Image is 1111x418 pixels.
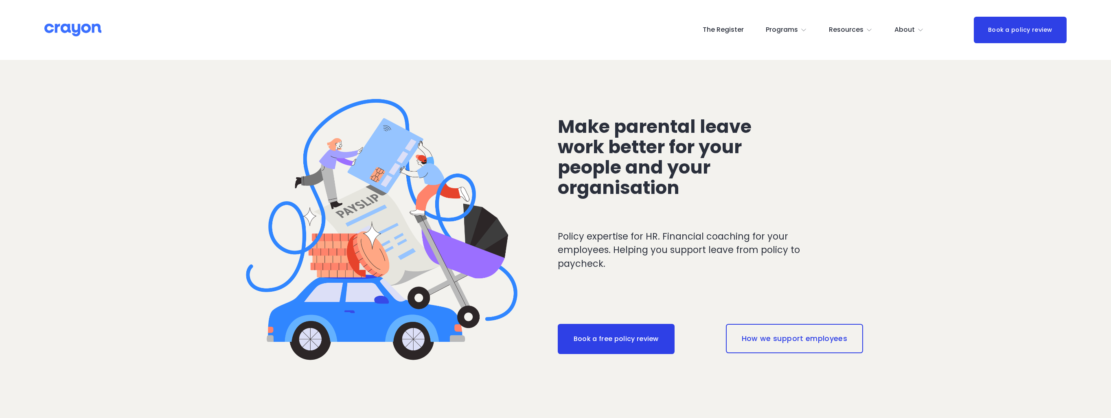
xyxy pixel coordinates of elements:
span: About [894,24,915,36]
a: The Register [703,24,744,37]
p: Policy expertise for HR. Financial coaching for your employees. Helping you support leave from po... [558,230,833,271]
a: folder dropdown [766,24,807,37]
span: Make parental leave work better for your people and your organisation [558,114,756,200]
span: Programs [766,24,798,36]
a: Book a policy review [974,17,1067,43]
img: Crayon [44,23,101,37]
a: folder dropdown [829,24,872,37]
span: Resources [829,24,863,36]
a: Book a free policy review [558,324,675,354]
a: folder dropdown [894,24,924,37]
a: How we support employees [726,324,863,353]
